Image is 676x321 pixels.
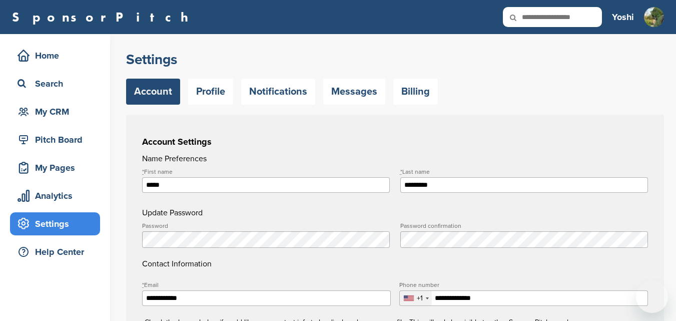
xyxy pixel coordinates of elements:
[10,212,100,235] a: Settings
[142,281,144,288] abbr: required
[612,6,634,28] a: Yoshi
[15,47,100,65] div: Home
[126,79,180,105] a: Account
[10,184,100,207] a: Analytics
[10,128,100,151] a: Pitch Board
[15,187,100,205] div: Analytics
[10,240,100,263] a: Help Center
[400,223,648,229] label: Password confirmation
[636,281,668,313] iframe: Button to launch messaging window
[142,207,648,219] h4: Update Password
[15,215,100,233] div: Settings
[10,72,100,95] a: Search
[142,153,648,165] h4: Name Preferences
[188,79,233,105] a: Profile
[400,168,402,175] abbr: required
[417,295,423,302] div: +1
[142,168,144,175] abbr: required
[241,79,315,105] a: Notifications
[612,10,634,24] h3: Yoshi
[126,51,664,69] h2: Settings
[142,223,390,229] label: Password
[323,79,385,105] a: Messages
[399,282,648,288] label: Phone number
[15,103,100,121] div: My CRM
[400,169,648,175] label: Last name
[12,11,195,24] a: SponsorPitch
[142,223,648,270] h4: Contact Information
[15,243,100,261] div: Help Center
[15,159,100,177] div: My Pages
[10,156,100,179] a: My Pages
[142,169,390,175] label: First name
[10,44,100,67] a: Home
[15,131,100,149] div: Pitch Board
[15,75,100,93] div: Search
[400,291,432,305] div: Selected country
[142,282,391,288] label: Email
[10,100,100,123] a: My CRM
[393,79,438,105] a: Billing
[142,135,648,149] h3: Account Settings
